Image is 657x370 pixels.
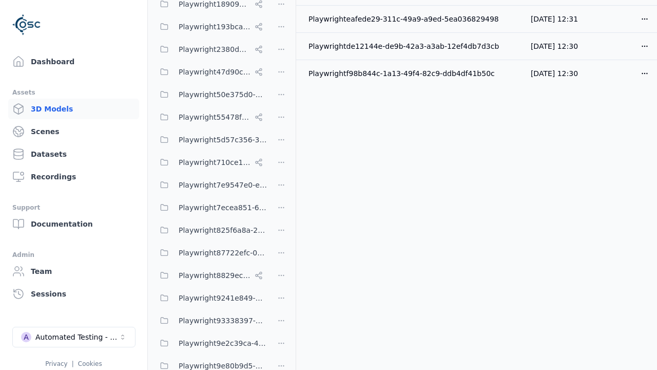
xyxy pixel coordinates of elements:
[531,15,578,23] span: [DATE] 12:31
[179,66,250,78] span: Playwright47d90cf2-c635-4353-ba3b-5d4538945666
[531,42,578,50] span: [DATE] 12:30
[8,144,139,164] a: Datasets
[72,360,74,367] span: |
[531,69,578,78] span: [DATE] 12:30
[179,337,267,349] span: Playwright9e2c39ca-48c3-4c03-98f4-0435f3624ea6
[8,166,139,187] a: Recordings
[154,175,267,195] button: Playwright7e9547e0-ee73-41d2-96bf-cb9d453e041e
[78,360,102,367] a: Cookies
[154,152,267,173] button: Playwright710ce123-85fd-4f8c-9759-23c3308d8830
[179,224,267,236] span: Playwright825f6a8a-2a7a-425c-94f7-650318982f69
[154,62,267,82] button: Playwright47d90cf2-c635-4353-ba3b-5d4538945666
[8,51,139,72] a: Dashboard
[21,332,31,342] div: A
[154,129,267,150] button: Playwright5d57c356-39f7-47ed-9ab9-d0409ac6cddc
[12,201,135,214] div: Support
[8,284,139,304] a: Sessions
[179,156,250,169] span: Playwright710ce123-85fd-4f8c-9759-23c3308d8830
[308,68,514,79] div: Playwrightf98b844c-1a13-49f4-82c9-ddb4df41b50c
[154,265,267,286] button: Playwright8829ec83-5e68-4376-b984-049061a310ed
[179,43,250,55] span: Playwright2380d3f5-cebf-494e-b965-66be4d67505e
[154,333,267,354] button: Playwright9e2c39ca-48c3-4c03-98f4-0435f3624ea6
[179,201,267,214] span: Playwright7ecea851-649a-419a-985e-fcff41a98b20
[154,288,267,308] button: Playwright9241e849-7ba1-474f-9275-02cfa81d37fc
[179,269,250,282] span: Playwright8829ec83-5e68-4376-b984-049061a310ed
[179,21,250,33] span: Playwright193bca0e-57fa-418d-8ea9-45122e711dc7
[8,261,139,282] a: Team
[8,214,139,234] a: Documentation
[308,14,514,24] div: Playwrighteafede29-311c-49a9-a9ed-5ea036829498
[179,179,267,191] span: Playwright7e9547e0-ee73-41d2-96bf-cb9d453e041e
[179,247,267,259] span: Playwright87722efc-08f5-4702-9017-2d1694a12b1d
[8,121,139,142] a: Scenes
[8,99,139,119] a: 3D Models
[308,41,514,51] div: Playwrightde12144e-de9b-42a3-a3ab-12ef4db7d3cb
[154,16,267,37] button: Playwright193bca0e-57fa-418d-8ea9-45122e711dc7
[154,39,267,60] button: Playwright2380d3f5-cebf-494e-b965-66be4d67505e
[154,243,267,263] button: Playwright87722efc-08f5-4702-9017-2d1694a12b1d
[179,134,267,146] span: Playwright5d57c356-39f7-47ed-9ab9-d0409ac6cddc
[179,88,267,101] span: Playwright50e375d0-6f38-48a7-96e0-b0dcfa24b72f
[12,249,135,261] div: Admin
[179,314,267,327] span: Playwright93338397-b2fb-421c-ae48-639c0e37edfa
[154,220,267,240] button: Playwright825f6a8a-2a7a-425c-94f7-650318982f69
[154,107,267,127] button: Playwright55478f86-28dc-49b8-8d1f-c7b13b14578c
[35,332,119,342] div: Automated Testing - Playwright
[12,327,136,347] button: Select a workspace
[12,86,135,99] div: Assets
[179,111,250,123] span: Playwright55478f86-28dc-49b8-8d1f-c7b13b14578c
[179,292,267,304] span: Playwright9241e849-7ba1-474f-9275-02cfa81d37fc
[154,310,267,331] button: Playwright93338397-b2fb-421c-ae48-639c0e37edfa
[154,84,267,105] button: Playwright50e375d0-6f38-48a7-96e0-b0dcfa24b72f
[45,360,67,367] a: Privacy
[154,197,267,218] button: Playwright7ecea851-649a-419a-985e-fcff41a98b20
[12,10,41,39] img: Logo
